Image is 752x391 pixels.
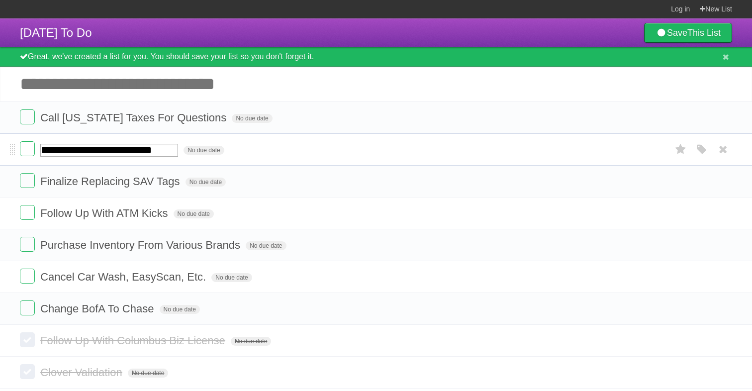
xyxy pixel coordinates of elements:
[246,241,286,250] span: No due date
[20,332,35,347] label: Done
[40,239,243,251] span: Purchase Inventory From Various Brands
[40,207,170,219] span: Follow Up With ATM Kicks
[174,209,214,218] span: No due date
[128,369,168,378] span: No due date
[20,173,35,188] label: Done
[687,28,721,38] b: This List
[40,366,125,379] span: Clover Validation
[20,300,35,315] label: Done
[20,364,35,379] label: Done
[20,141,35,156] label: Done
[40,111,229,124] span: Call [US_STATE] Taxes For Questions
[40,175,182,188] span: Finalize Replacing SAV Tags
[40,302,156,315] span: Change BofA To Chase
[671,141,690,158] label: Star task
[20,26,92,39] span: [DATE] To Do
[20,109,35,124] label: Done
[20,237,35,252] label: Done
[160,305,200,314] span: No due date
[20,205,35,220] label: Done
[184,146,224,155] span: No due date
[20,269,35,284] label: Done
[40,334,228,347] span: Follow Up With Columbus Biz License
[211,273,252,282] span: No due date
[186,178,226,187] span: No due date
[644,23,732,43] a: SaveThis List
[231,337,271,346] span: No due date
[40,271,208,283] span: Cancel Car Wash, EasyScan, Etc.
[232,114,272,123] span: No due date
